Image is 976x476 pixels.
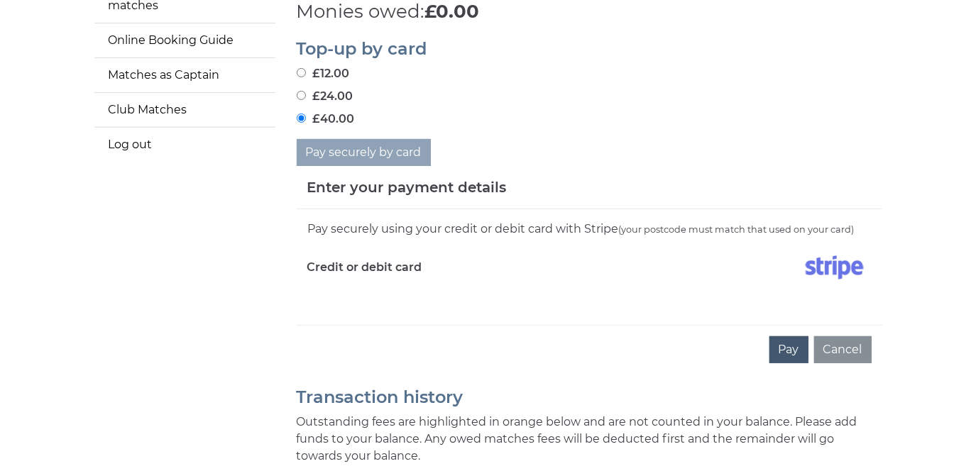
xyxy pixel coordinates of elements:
[94,58,275,92] a: Matches as Captain
[297,388,882,406] h2: Transaction history
[307,220,872,238] div: Pay securely using your credit or debit card with Stripe
[297,88,353,105] label: £24.00
[94,128,275,162] a: Log out
[307,250,422,285] label: Credit or debit card
[297,111,355,128] label: £40.00
[307,291,872,303] iframe: Secure card payment input frame
[814,336,872,363] button: Cancel
[307,177,507,198] h5: Enter your payment details
[769,336,808,363] button: Pay
[297,414,882,465] p: Outstanding fees are highlighted in orange below and are not counted in your balance. Please add ...
[297,139,431,166] button: Pay securely by card
[619,224,855,235] small: (your postcode must match that used on your card)
[297,40,882,58] h2: Top-up by card
[94,93,275,127] a: Club Matches
[94,23,275,57] a: Online Booking Guide
[297,65,350,82] label: £12.00
[297,91,306,100] input: £24.00
[297,68,306,77] input: £12.00
[297,114,306,123] input: £40.00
